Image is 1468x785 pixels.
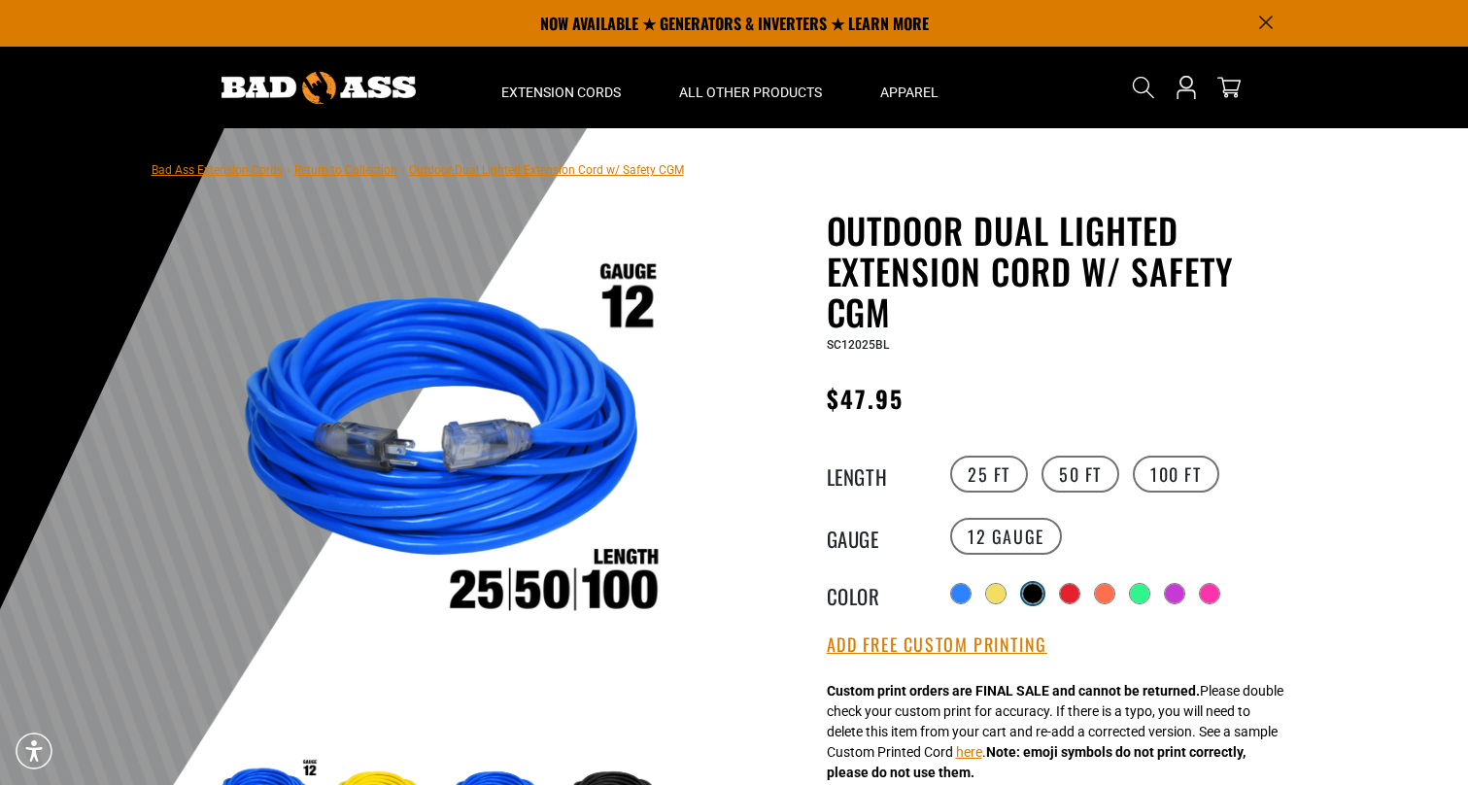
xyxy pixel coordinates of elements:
[827,634,1047,656] button: Add Free Custom Printing
[827,338,889,352] span: SC12025BL
[152,163,283,177] a: Bad Ass Extension Cords
[679,84,822,101] span: All Other Products
[827,683,1200,699] strong: Custom print orders are FINAL SALE and cannot be returned.
[409,163,684,177] span: Outdoor Dual Lighted Extension Cord w/ Safety CGM
[827,524,924,549] legend: Gauge
[501,84,621,101] span: Extension Cords
[827,461,924,487] legend: Length
[851,47,968,128] summary: Apparel
[650,47,851,128] summary: All Other Products
[152,157,684,181] nav: breadcrumbs
[950,518,1062,555] label: 12 Gauge
[401,163,405,177] span: ›
[827,210,1303,332] h1: Outdoor Dual Lighted Extension Cord w/ Safety CGM
[472,47,650,128] summary: Extension Cords
[294,163,397,177] a: Return to Collection
[827,744,1246,780] strong: Note: emoji symbols do not print correctly, please do not use them.
[1041,456,1119,493] label: 50 FT
[222,72,416,104] img: Bad Ass Extension Cords
[827,381,904,416] span: $47.95
[1128,72,1159,103] summary: Search
[1133,456,1219,493] label: 100 FT
[950,456,1028,493] label: 25 FT
[827,581,924,606] legend: Color
[827,681,1283,783] div: Please double check your custom print for accuracy. If there is a typo, you will need to delete t...
[287,163,290,177] span: ›
[956,742,982,763] button: here
[880,84,939,101] span: Apparel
